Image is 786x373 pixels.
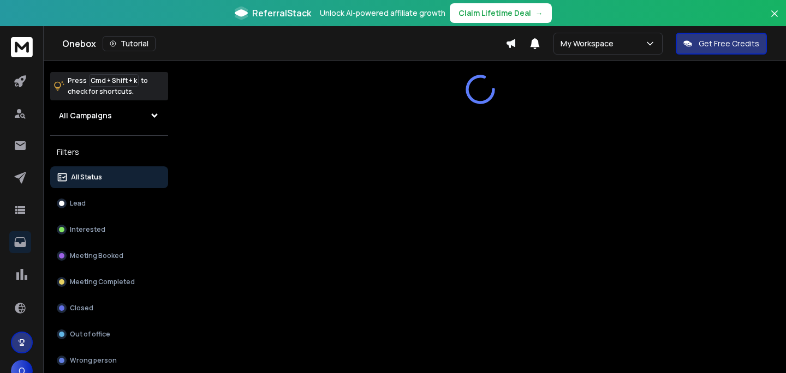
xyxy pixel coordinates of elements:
button: Wrong person [50,350,168,371]
p: My Workspace [561,38,618,49]
p: Meeting Completed [70,278,135,286]
p: All Status [71,173,102,182]
button: All Status [50,166,168,188]
p: Interested [70,225,105,234]
button: All Campaigns [50,105,168,127]
p: Wrong person [70,356,117,365]
span: ReferralStack [252,7,311,20]
button: Meeting Booked [50,245,168,267]
h1: All Campaigns [59,110,112,121]
span: → [535,8,543,19]
button: Close banner [767,7,782,33]
button: Interested [50,219,168,240]
button: Get Free Credits [676,33,767,55]
p: Lead [70,199,86,208]
div: Onebox [62,36,505,51]
p: Meeting Booked [70,251,123,260]
button: Tutorial [103,36,156,51]
button: Meeting Completed [50,271,168,293]
button: Lead [50,192,168,214]
p: Out of office [70,330,110,339]
p: Closed [70,304,93,312]
p: Get Free Credits [699,38,759,49]
button: Out of office [50,323,168,345]
span: Cmd + Shift + k [89,74,139,87]
h3: Filters [50,145,168,160]
button: Closed [50,297,168,319]
p: Unlock AI-powered affiliate growth [320,8,445,19]
p: Press to check for shortcuts. [68,75,148,97]
button: Claim Lifetime Deal→ [450,3,552,23]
